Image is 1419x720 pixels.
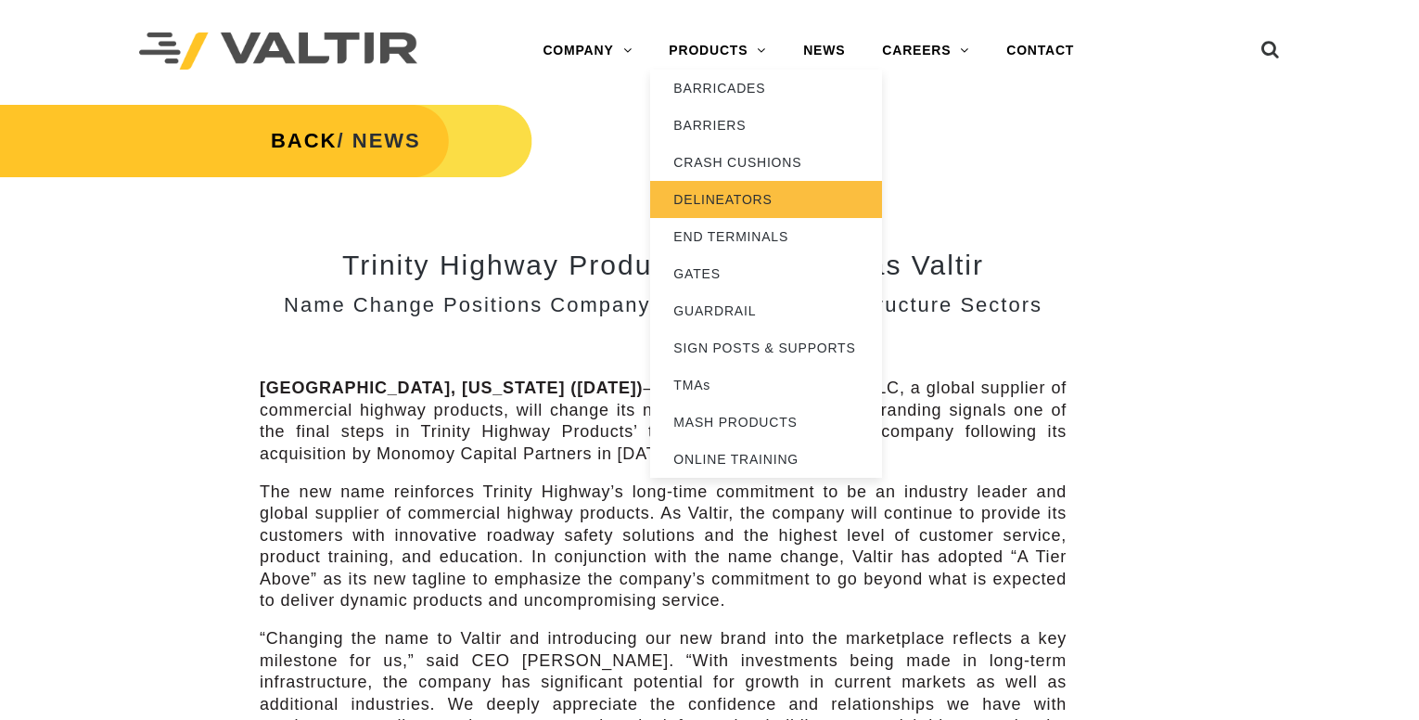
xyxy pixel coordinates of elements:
[271,129,421,152] strong: / NEWS
[650,181,882,218] a: DELINEATORS
[271,129,338,152] a: BACK
[650,366,882,404] a: TMAs
[650,107,882,144] a: BARRIERS
[863,32,988,70] a: CAREERS
[260,294,1067,316] h3: Name Change Positions Company for Growth in Infrastructure Sectors
[650,404,882,441] a: MASH PRODUCTS
[650,70,882,107] a: BARRICADES
[650,218,882,255] a: END TERMINALS
[650,144,882,181] a: CRASH CUSHIONS
[260,482,1067,611] p: The new name reinforces Trinity Highway’s long-time commitment to be an industry leader and globa...
[260,378,1067,465] p: – Trinity Highway Products LLC, a global supplier of commercial highway products, will change its...
[785,32,863,70] a: NEWS
[650,441,882,478] a: ONLINE TRAINING
[260,250,1067,280] h2: Trinity Highway Products to Rebrand as Valtir
[650,329,882,366] a: SIGN POSTS & SUPPORTS
[650,255,882,292] a: GATES
[139,32,417,71] img: Valtir
[524,32,650,70] a: COMPANY
[650,292,882,329] a: GUARDRAIL
[260,379,643,397] strong: [GEOGRAPHIC_DATA], [US_STATE] ([DATE])
[650,32,785,70] a: PRODUCTS
[988,32,1093,70] a: CONTACT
